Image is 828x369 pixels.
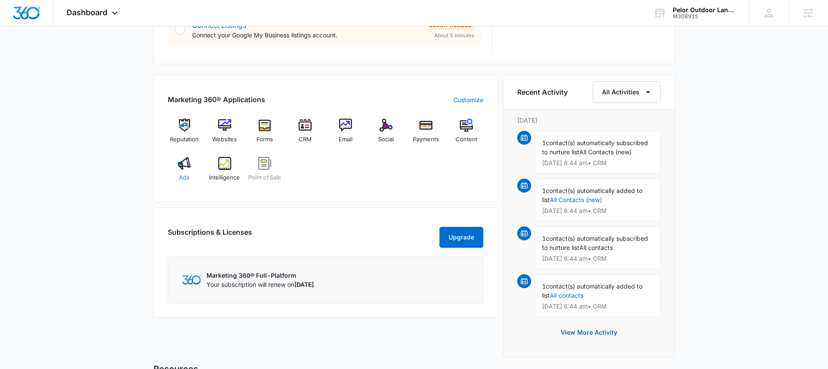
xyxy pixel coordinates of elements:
[579,244,613,251] span: All contacts
[409,119,443,150] a: Payments
[67,8,107,17] span: Dashboard
[673,7,736,13] div: account name
[179,173,190,182] span: Ads
[289,119,322,150] a: CRM
[206,271,314,280] p: Marketing 360® Full-Platform
[542,283,642,299] span: contact(s) automatically added to list
[593,81,661,103] button: All Activities
[339,135,352,144] span: Email
[192,30,419,40] p: Connect your Google My Business listings account.
[256,135,273,144] span: Forms
[542,187,546,194] span: 1
[517,87,568,97] h6: Recent Activity
[369,119,402,150] a: Social
[550,292,583,299] a: All contacts
[168,94,265,105] h2: Marketing 360® Applications
[413,135,439,144] span: Payments
[439,227,483,248] button: Upgrade
[453,95,483,104] a: Customize
[248,157,282,188] a: Point of Sale
[182,275,201,284] img: Marketing 360 Logo
[248,119,282,150] a: Forms
[206,280,314,289] p: Your subscription will renew on
[170,135,199,144] span: Reputation
[542,256,653,262] p: [DATE] 6:44 am • CRM
[517,116,661,125] p: [DATE]
[168,119,201,150] a: Reputation
[550,196,602,203] a: All Contacts (new)
[542,208,653,214] p: [DATE] 6:44 am • CRM
[212,135,237,144] span: Websites
[450,119,483,150] a: Content
[248,173,281,182] span: Point of Sale
[673,13,736,20] div: account id
[209,173,240,182] span: Intelligence
[192,21,246,30] a: Connect Listings
[542,283,546,290] span: 1
[542,187,642,203] span: contact(s) automatically added to list
[434,32,474,40] span: About 5 minutes
[208,157,241,188] a: Intelligence
[579,148,632,156] span: All Contacts (new)
[542,160,653,166] p: [DATE] 6:44 am • CRM
[542,303,653,309] p: [DATE] 6:44 am • CRM
[168,157,201,188] a: Ads
[378,135,394,144] span: Social
[299,135,312,144] span: CRM
[329,119,362,150] a: Email
[542,139,546,146] span: 1
[542,235,546,242] span: 1
[542,235,648,251] span: contact(s) automatically subscribed to nurture list
[168,227,252,244] h2: Subscriptions & Licenses
[552,322,626,343] button: View More Activity
[208,119,241,150] a: Websites
[294,281,314,288] span: [DATE]
[542,139,648,156] span: contact(s) automatically subscribed to nurture list
[456,135,477,144] span: Content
